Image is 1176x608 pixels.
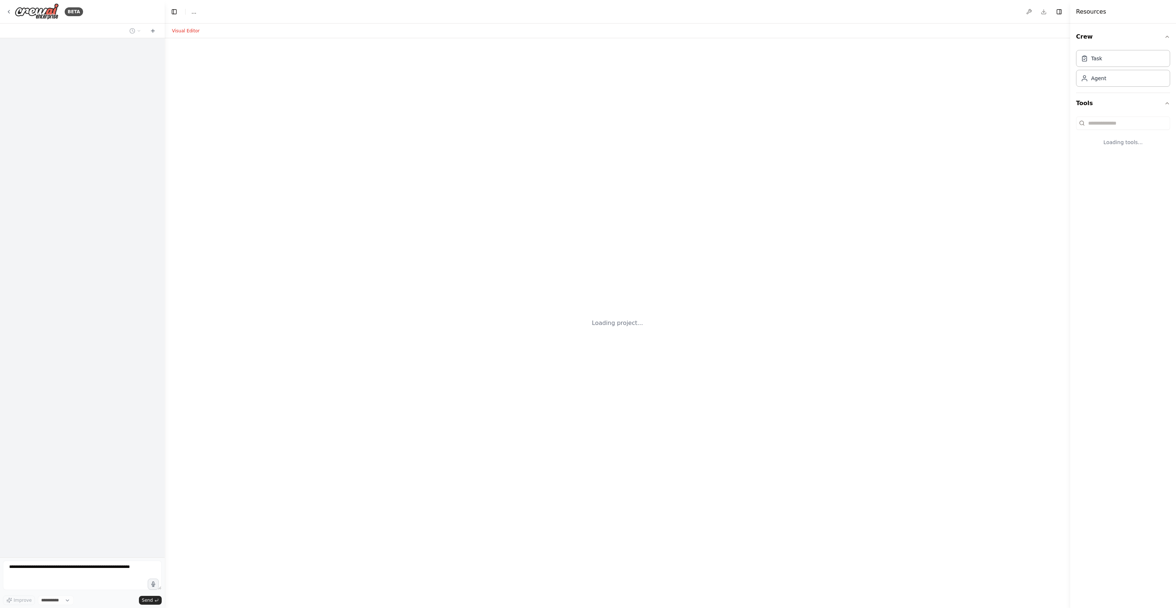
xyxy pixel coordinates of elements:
div: Crew [1076,47,1170,93]
img: Logo [15,3,59,20]
button: Switch to previous chat [126,26,144,35]
button: Improve [3,596,35,605]
div: Tools [1076,114,1170,158]
button: Send [139,596,162,605]
span: Send [142,597,153,603]
div: Loading tools... [1076,133,1170,152]
button: Visual Editor [168,26,204,35]
button: Start a new chat [147,26,159,35]
div: Task [1091,55,1102,62]
div: Agent [1091,75,1106,82]
h4: Resources [1076,7,1106,16]
button: Tools [1076,93,1170,114]
button: Hide right sidebar [1054,7,1064,17]
nav: breadcrumb [191,8,196,15]
div: BETA [65,7,83,16]
div: Loading project... [592,319,643,328]
button: Crew [1076,26,1170,47]
span: Improve [14,597,32,603]
button: Hide left sidebar [169,7,179,17]
span: ... [191,8,196,15]
button: Click to speak your automation idea [148,579,159,590]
